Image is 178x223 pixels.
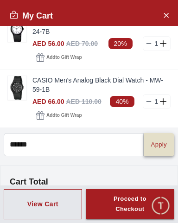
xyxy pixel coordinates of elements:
img: ... [8,18,26,42]
button: View Cart [4,189,82,220]
div: Apply [151,140,167,150]
h2: My Cart [9,9,53,22]
a: CASIO Unisex Analog White Dial Watch - MQ-24-7B [32,18,171,36]
span: AED 110.00 [66,98,101,105]
span: 40% [110,96,134,107]
img: ... [8,76,26,100]
p: 1 [153,39,160,48]
button: Addto Gift Wrap [32,51,85,64]
span: AED 66.00 [32,98,64,105]
span: 20% [108,38,133,49]
div: Proceed to Checkout [102,194,158,215]
span: AED 70.00 [66,40,97,47]
div: View Cart [27,199,58,209]
button: Apply [144,133,174,156]
span: Add to Gift Wrap [46,111,82,120]
span: AED 56.00 [32,40,64,47]
a: CASIO Men's Analog Black Dial Watch - MW-59-1B [32,76,171,94]
button: Close Account [159,7,173,22]
div: Chat Widget [151,196,171,216]
span: Add to Gift Wrap [46,53,82,62]
h4: Cart Total [10,175,168,188]
button: Addto Gift Wrap [32,109,85,122]
p: 1 [153,97,160,106]
button: Proceed to Checkout [86,189,174,220]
